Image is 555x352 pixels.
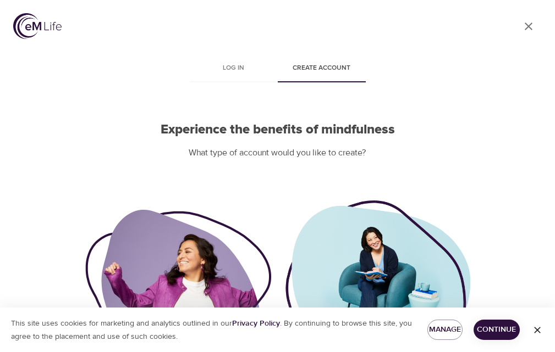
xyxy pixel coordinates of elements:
p: What type of account would you like to create? [85,147,470,159]
span: Continue [482,323,511,337]
h2: Experience the benefits of mindfulness [85,122,470,138]
span: Create account [284,63,359,74]
a: Privacy Policy [232,319,280,328]
a: close [515,13,542,40]
span: Manage [436,323,454,337]
img: logo [13,13,62,39]
span: Log in [196,63,271,74]
button: Continue [474,320,520,340]
button: Manage [427,320,463,340]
